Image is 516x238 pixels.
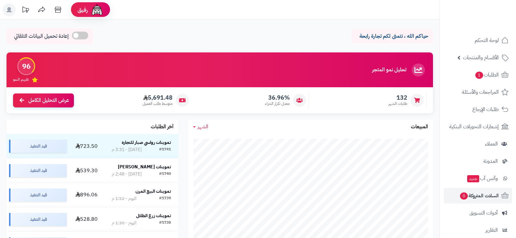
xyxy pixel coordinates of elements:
div: اليوم - 1:52 م [112,195,136,202]
div: اليوم - 1:30 م [112,220,136,226]
strong: تموينات [PERSON_NAME] [118,163,171,170]
span: الأقسام والمنتجات [463,53,499,62]
td: 528.80 [69,207,104,231]
span: طلبات الشهر [388,101,407,106]
strong: تموينات رواسي صبار للتجارة [122,139,171,146]
td: 896.06 [69,183,104,207]
h3: المبيعات [411,124,428,130]
span: 0 [460,192,468,200]
img: logo-2.png [472,18,510,32]
strong: تموينات زرع الظلال [136,212,171,219]
span: إعادة تحميل البيانات التلقائي [14,33,69,40]
img: ai-face.png [91,3,104,16]
a: وآتس آبجديد [444,171,512,186]
a: التقارير [444,222,512,238]
div: [DATE] - 2:48 م [112,171,142,177]
span: متوسط طلب العميل [143,101,173,106]
div: قيد التنفيذ [9,164,67,177]
a: العملاء [444,136,512,152]
span: المراجعات والأسئلة [462,88,499,97]
div: قيد التنفيذ [9,213,67,226]
span: الشهر [198,123,208,131]
div: قيد التنفيذ [9,189,67,202]
span: وآتس آب [467,174,498,183]
span: لوحة التحكم [475,36,499,45]
span: معدل تكرار الشراء [265,101,290,106]
td: 539.30 [69,159,104,183]
h3: آخر الطلبات [151,124,174,130]
span: العملاء [485,139,498,148]
span: جديد [467,175,479,182]
h3: تحليل نمو المتجر [372,67,406,73]
span: رفيق [77,6,88,14]
span: 132 [388,94,407,101]
td: 723.50 [69,134,104,158]
a: طلبات الإرجاع [444,102,512,117]
div: #1738 [159,220,171,226]
span: الطلبات [475,70,499,79]
a: لوحة التحكم [444,33,512,48]
a: السلات المتروكة0 [444,188,512,203]
span: التقارير [485,226,498,235]
div: #1741 [159,147,171,153]
span: إشعارات التحويلات البنكية [449,122,499,131]
div: #1740 [159,171,171,177]
span: المدونة [483,157,498,166]
span: 36.96% [265,94,290,101]
a: أدوات التسويق [444,205,512,221]
div: #1739 [159,195,171,202]
a: المراجعات والأسئلة [444,84,512,100]
a: المدونة [444,153,512,169]
div: قيد التنفيذ [9,140,67,153]
a: الطلبات1 [444,67,512,83]
a: إشعارات التحويلات البنكية [444,119,512,134]
span: أدوات التسويق [469,208,498,217]
span: طلبات الإرجاع [472,105,499,114]
a: تحديثات المنصة [17,3,34,18]
a: عرض التحليل الكامل [13,93,74,107]
strong: تموينات البيع المرن [135,188,171,195]
div: [DATE] - 3:31 م [112,147,142,153]
p: حياكم الله ، نتمنى لكم تجارة رابحة [356,33,428,40]
span: عرض التحليل الكامل [28,97,69,104]
a: الشهر [193,123,208,131]
span: 1 [475,72,483,79]
span: تقييم النمو [13,77,29,82]
span: السلات المتروكة [459,191,499,200]
span: 5,691.48 [143,94,173,101]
